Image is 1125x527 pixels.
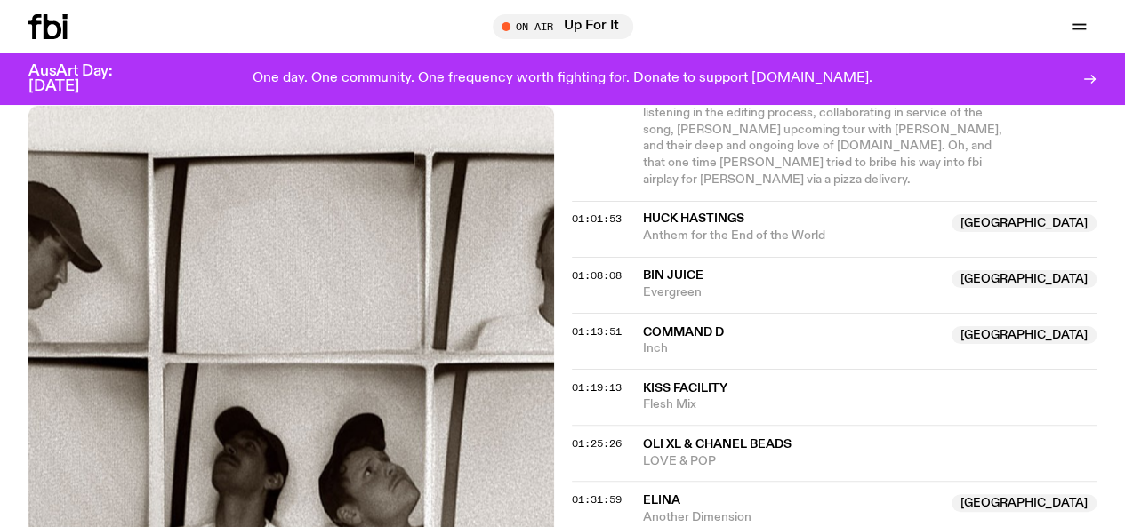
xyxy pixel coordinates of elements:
span: Inch [643,339,942,356]
p: One day. One community. One frequency worth fighting for. Donate to support [DOMAIN_NAME]. [253,71,872,87]
button: 01:19:13 [572,382,622,392]
button: 01:01:53 [572,214,622,224]
span: ELINA [643,493,680,506]
span: Command D [643,325,724,338]
span: 01:25:26 [572,435,622,450]
span: Evergreen [643,283,942,300]
span: Oli XL & Chanel Beads [643,437,792,450]
span: Anthem for the End of the World [643,228,942,244]
span: Another Dimension [643,508,942,525]
span: [GEOGRAPHIC_DATA] [952,326,1097,344]
button: On AirUp For It [493,14,633,39]
span: [GEOGRAPHIC_DATA] [952,270,1097,288]
span: [GEOGRAPHIC_DATA] [952,494,1097,512]
span: 01:19:13 [572,379,622,394]
button: 01:13:51 [572,326,622,336]
button: 01:25:26 [572,438,622,448]
span: Flesh Mix [643,395,1097,412]
span: LOVE & POP [643,452,1097,469]
button: 01:08:08 [572,270,622,280]
span: Huck Hastings [643,212,744,225]
button: 01:31:59 [572,494,622,504]
span: [GEOGRAPHIC_DATA] [952,214,1097,232]
span: Kiss Facility [643,381,727,394]
h3: AusArt Day: [DATE] [28,64,142,94]
span: Bin Juice [643,268,703,281]
span: 01:01:53 [572,212,622,226]
span: 01:13:51 [572,323,622,338]
span: 01:08:08 [572,267,622,282]
span: 01:31:59 [572,491,622,506]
